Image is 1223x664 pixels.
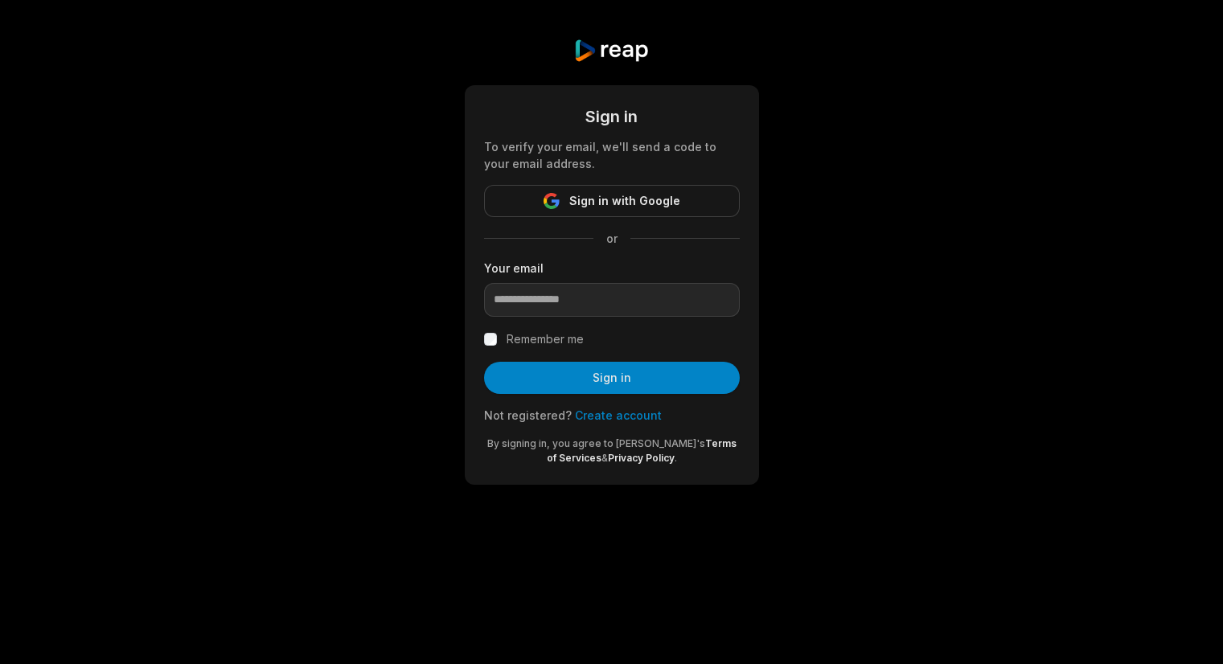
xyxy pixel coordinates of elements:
[547,437,737,464] a: Terms of Services
[487,437,705,449] span: By signing in, you agree to [PERSON_NAME]'s
[573,39,650,63] img: reap
[601,452,608,464] span: &
[484,185,740,217] button: Sign in with Google
[484,138,740,172] div: To verify your email, we'll send a code to your email address.
[484,105,740,129] div: Sign in
[675,452,677,464] span: .
[569,191,680,211] span: Sign in with Google
[575,408,662,422] a: Create account
[507,330,584,349] label: Remember me
[484,260,740,277] label: Your email
[484,362,740,394] button: Sign in
[608,452,675,464] a: Privacy Policy
[593,230,630,247] span: or
[484,408,572,422] span: Not registered?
